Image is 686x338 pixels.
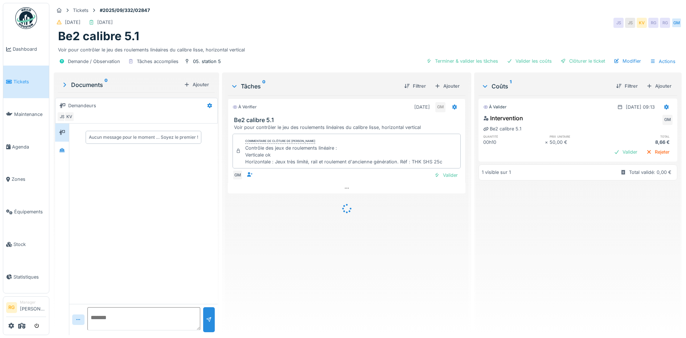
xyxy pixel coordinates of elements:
[13,46,46,53] span: Dashboard
[483,114,523,122] div: Intervention
[643,147,673,157] div: Rejeter
[234,117,463,124] h3: Be2 calibre 5.1
[6,300,46,317] a: RG Manager[PERSON_NAME]
[104,80,108,89] sup: 0
[14,111,46,118] span: Maintenance
[6,302,17,313] li: RG
[510,82,512,91] sup: 1
[3,228,49,261] a: Stock
[414,104,430,110] div: [DATE]
[611,56,644,66] div: Modifier
[3,260,49,293] a: Statistiques
[558,56,608,66] div: Clôturer le ticket
[482,169,511,176] div: 1 visible sur 1
[234,124,463,131] div: Voir pour contrôler le jeu des roulements linéaires du calibre lisse, horizontal vertical
[629,169,671,176] div: Total validé: 0,00 €
[97,19,113,26] div: [DATE]
[660,18,670,28] div: RG
[550,139,611,146] div: 50,00 €
[550,134,611,139] h6: prix unitaire
[648,18,658,28] div: RG
[637,18,647,28] div: KV
[626,104,655,110] div: [DATE] 09:13
[3,196,49,228] a: Équipements
[262,82,266,91] sup: 0
[401,81,429,91] div: Filtrer
[14,208,46,215] span: Équipements
[483,139,545,146] div: 00h10
[58,29,139,43] h1: Be2 calibre 5.1
[181,80,212,89] div: Ajouter
[12,176,46,183] span: Zones
[68,58,120,65] div: Demande / Observation
[613,81,641,91] div: Filtrer
[58,43,677,53] div: Voir pour contrôler le jeu des roulements linéaires du calibre lisse, horizontal vertical
[193,58,221,65] div: 05. station 5
[432,81,463,91] div: Ajouter
[13,274,46,280] span: Statistiques
[89,134,198,141] div: Aucun message pour le moment … Soyez le premier !
[3,33,49,66] a: Dashboard
[137,58,178,65] div: Tâches accomplies
[3,66,49,98] a: Tickets
[13,241,46,248] span: Stock
[483,134,545,139] h6: quantité
[3,98,49,131] a: Maintenance
[12,143,46,150] span: Agenda
[61,80,181,89] div: Documents
[13,78,46,85] span: Tickets
[431,170,461,180] div: Valider
[644,81,674,91] div: Ajouter
[611,139,673,146] div: 8,66 €
[245,139,315,144] div: Commentaire de clôture de [PERSON_NAME]
[483,125,521,132] div: Be2 calibre 5.1
[233,170,243,180] div: GM
[68,102,96,109] div: Demandeurs
[671,18,682,28] div: GM
[233,104,256,110] div: À vérifier
[662,115,673,125] div: GM
[423,56,501,66] div: Terminer & valider les tâches
[625,18,635,28] div: JS
[613,18,624,28] div: JS
[483,104,506,110] div: À valider
[504,56,555,66] div: Valider les coûts
[20,300,46,315] li: [PERSON_NAME]
[611,147,640,157] div: Valider
[3,163,49,196] a: Zones
[481,82,610,91] div: Coûts
[611,134,673,139] h6: total
[64,112,74,122] div: KV
[245,145,442,166] div: Contrôle des jeux de roulements linéaire : Verticale ok Horizontale : Jeux très limité, rail et r...
[545,139,550,146] div: ×
[65,19,81,26] div: [DATE]
[20,300,46,305] div: Manager
[3,130,49,163] a: Agenda
[435,102,445,112] div: GM
[57,112,67,122] div: JS
[231,82,399,91] div: Tâches
[97,7,153,14] strong: #2025/09/332/02847
[15,7,37,29] img: Badge_color-CXgf-gQk.svg
[647,56,679,67] div: Actions
[73,7,89,14] div: Tickets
